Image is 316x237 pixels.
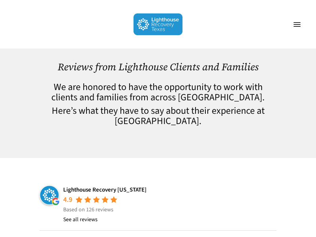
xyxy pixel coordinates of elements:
a: See all reviews [63,215,98,224]
a: Navigation Menu [289,21,305,28]
span: Based on 126 reviews [63,206,113,214]
div: 4.9 [63,195,72,205]
a: Lighthouse Recovery [US_STATE] [63,186,147,194]
h4: We are honored to have the opportunity to work with clients and families from across [GEOGRAPHIC_... [39,82,276,103]
h1: Reviews from Lighthouse Clients and Families [39,61,276,73]
h4: Here’s what they have to say about their experience at [GEOGRAPHIC_DATA]. [39,106,276,126]
img: Lighthouse Recovery Texas [39,185,59,205]
img: Lighthouse Recovery Texas [134,13,183,35]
